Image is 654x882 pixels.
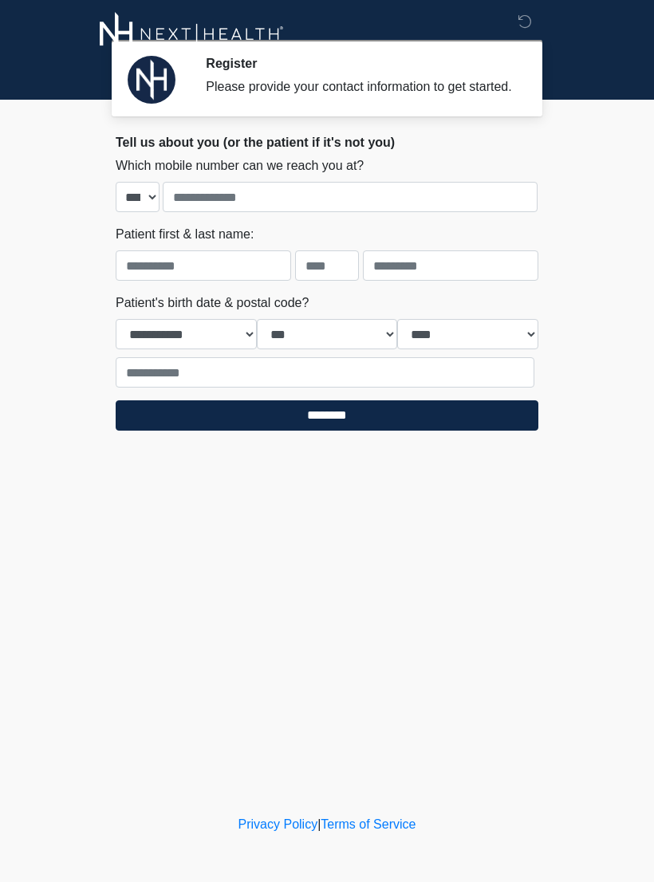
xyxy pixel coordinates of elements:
[116,156,364,175] label: Which mobile number can we reach you at?
[238,817,318,831] a: Privacy Policy
[317,817,321,831] a: |
[116,225,254,244] label: Patient first & last name:
[116,293,309,313] label: Patient's birth date & postal code?
[100,12,284,56] img: Next-Health Logo
[321,817,416,831] a: Terms of Service
[116,135,538,150] h2: Tell us about you (or the patient if it's not you)
[128,56,175,104] img: Agent Avatar
[206,77,514,96] div: Please provide your contact information to get started.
